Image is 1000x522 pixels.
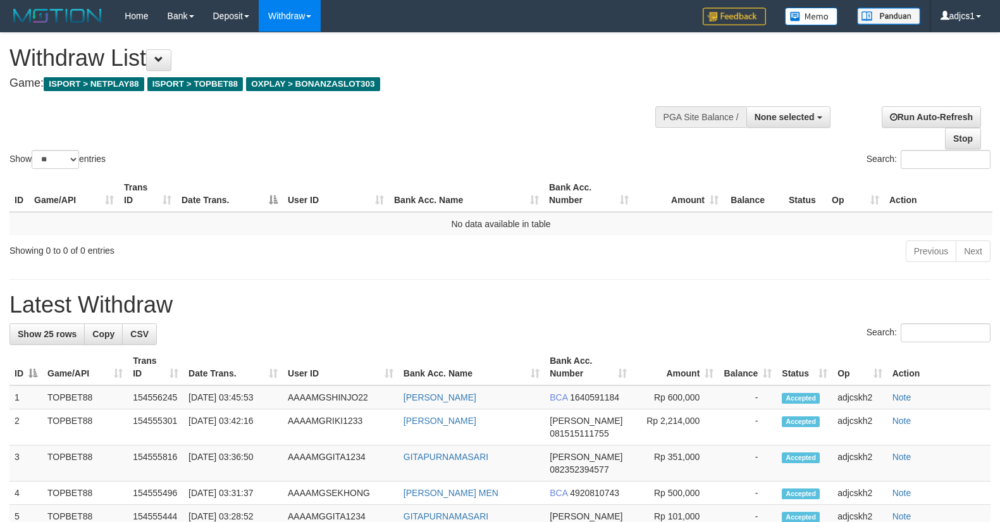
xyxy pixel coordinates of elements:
td: TOPBET88 [42,482,128,505]
td: Rp 351,000 [632,445,719,482]
a: Next [956,240,991,262]
th: ID: activate to sort column descending [9,349,42,385]
td: adjcskh2 [832,409,887,445]
h1: Withdraw List [9,46,654,71]
th: Date Trans.: activate to sort column descending [176,176,283,212]
td: AAAAMGRIKI1233 [283,409,398,445]
div: Showing 0 to 0 of 0 entries [9,239,407,257]
th: Bank Acc. Name: activate to sort column ascending [389,176,544,212]
a: Copy [84,323,123,345]
th: Balance [724,176,784,212]
label: Search: [867,150,991,169]
input: Search: [901,323,991,342]
td: TOPBET88 [42,409,128,445]
span: [PERSON_NAME] [550,416,622,426]
th: Amount: activate to sort column ascending [632,349,719,385]
span: Copy 081515111755 to clipboard [550,428,608,438]
th: Action [887,349,991,385]
td: Rp 600,000 [632,385,719,409]
th: Balance: activate to sort column ascending [719,349,777,385]
th: Game/API: activate to sort column ascending [29,176,119,212]
a: GITAPURNAMASARI [404,511,488,521]
span: OXPLAY > BONANZASLOT303 [246,77,380,91]
label: Show entries [9,150,106,169]
span: Show 25 rows [18,329,77,339]
td: AAAAMGGITA1234 [283,445,398,482]
td: 154555301 [128,409,183,445]
span: Copy 4920810743 to clipboard [570,488,619,498]
span: Accepted [782,416,820,427]
td: - [719,445,777,482]
a: CSV [122,323,157,345]
a: [PERSON_NAME] MEN [404,488,498,498]
th: Amount: activate to sort column ascending [634,176,724,212]
span: Accepted [782,393,820,404]
td: - [719,409,777,445]
h1: Latest Withdraw [9,292,991,318]
span: Copy [92,329,114,339]
th: Trans ID: activate to sort column ascending [119,176,176,212]
a: [PERSON_NAME] [404,416,476,426]
td: TOPBET88 [42,445,128,482]
th: Op: activate to sort column ascending [827,176,884,212]
span: [PERSON_NAME] [550,452,622,462]
td: 2 [9,409,42,445]
td: Rp 2,214,000 [632,409,719,445]
a: Note [892,452,911,462]
img: Feedback.jpg [703,8,766,25]
span: None selected [755,112,815,122]
th: Date Trans.: activate to sort column ascending [183,349,283,385]
td: - [719,385,777,409]
td: [DATE] 03:42:16 [183,409,283,445]
th: Op: activate to sort column ascending [832,349,887,385]
td: AAAAMGSEKHONG [283,482,398,505]
span: Accepted [782,452,820,463]
div: PGA Site Balance / [655,106,746,128]
th: Trans ID: activate to sort column ascending [128,349,183,385]
img: panduan.png [857,8,920,25]
th: Game/API: activate to sort column ascending [42,349,128,385]
th: Bank Acc. Number: activate to sort column ascending [544,176,634,212]
a: Run Auto-Refresh [882,106,981,128]
td: - [719,482,777,505]
td: 1 [9,385,42,409]
img: Button%20Memo.svg [785,8,838,25]
img: MOTION_logo.png [9,6,106,25]
td: Rp 500,000 [632,482,719,505]
a: Stop [945,128,981,149]
td: [DATE] 03:31:37 [183,482,283,505]
span: Accepted [782,488,820,499]
th: User ID: activate to sort column ascending [283,349,398,385]
span: Copy 1640591184 to clipboard [570,392,619,402]
th: ID [9,176,29,212]
span: BCA [550,488,567,498]
td: No data available in table [9,212,992,235]
a: Note [892,488,911,498]
input: Search: [901,150,991,169]
td: 154556245 [128,385,183,409]
span: BCA [550,392,567,402]
td: adjcskh2 [832,445,887,482]
button: None selected [746,106,830,128]
td: 3 [9,445,42,482]
td: 154555816 [128,445,183,482]
span: CSV [130,329,149,339]
td: 154555496 [128,482,183,505]
span: ISPORT > NETPLAY88 [44,77,144,91]
a: GITAPURNAMASARI [404,452,488,462]
td: [DATE] 03:36:50 [183,445,283,482]
a: Previous [906,240,956,262]
a: [PERSON_NAME] [404,392,476,402]
label: Search: [867,323,991,342]
td: TOPBET88 [42,385,128,409]
th: Bank Acc. Number: activate to sort column ascending [545,349,632,385]
a: Show 25 rows [9,323,85,345]
th: Status: activate to sort column ascending [777,349,832,385]
span: Copy 082352394577 to clipboard [550,464,608,475]
select: Showentries [32,150,79,169]
a: Note [892,511,911,521]
a: Note [892,416,911,426]
span: [PERSON_NAME] [550,511,622,521]
td: AAAAMGSHINJO22 [283,385,398,409]
td: adjcskh2 [832,385,887,409]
